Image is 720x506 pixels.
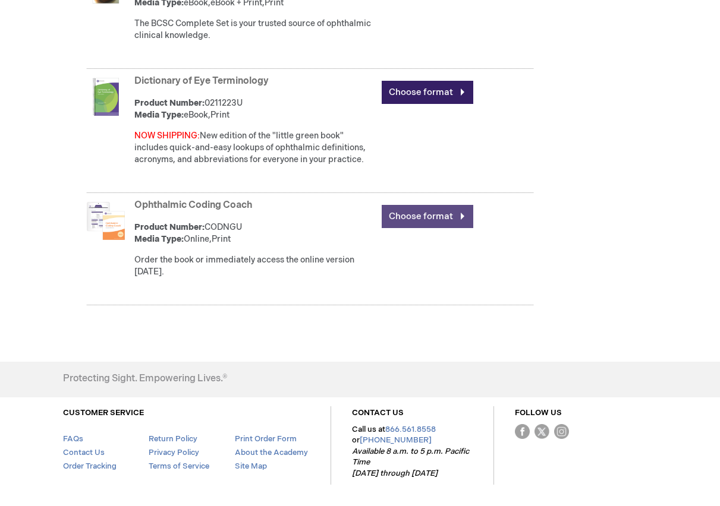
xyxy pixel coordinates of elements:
strong: Media Type: [134,110,184,120]
a: CUSTOMER SERVICE [63,408,144,418]
strong: Media Type: [134,234,184,244]
a: [PHONE_NUMBER] [360,435,432,445]
div: The BCSC Complete Set is your trusted source of ophthalmic clinical knowledge. [134,18,376,42]
a: CONTACT US [352,408,404,418]
a: FOLLOW US [515,408,562,418]
a: About the Academy [235,448,308,457]
a: Choose format [382,81,473,104]
img: 0211223u_57.png [87,78,125,116]
div: Order the book or immediately access the online version [DATE]. [134,254,376,278]
p: Call us at or [352,424,473,479]
a: Order Tracking [63,461,117,471]
a: Terms of Service [149,461,209,471]
a: Dictionary of Eye Terminology [134,75,269,87]
em: Available 8 a.m. to 5 p.m. Pacific Time [DATE] through [DATE] [352,447,469,478]
div: 0211223U eBook,Print [134,97,376,121]
a: Print Order Form [235,434,297,444]
a: 866.561.8558 [385,425,436,434]
img: codngu_60.png [87,202,125,240]
a: Ophthalmic Coding Coach [134,200,252,211]
strong: Product Number: [134,222,205,232]
a: Site Map [235,461,267,471]
a: Contact Us [63,448,105,457]
img: instagram [554,424,569,439]
a: Privacy Policy [149,448,199,457]
img: Twitter [535,424,549,439]
strong: Product Number: [134,98,205,108]
a: FAQs [63,434,83,444]
div: New edition of the "little green book" includes quick-and-easy lookups of ophthalmic definitions,... [134,130,376,166]
a: Choose format [382,205,473,228]
img: Facebook [515,424,530,439]
div: CODNGU Online,Print [134,222,376,245]
h4: Protecting Sight. Empowering Lives.® [63,374,227,384]
font: NOW SHIPPING: [134,131,200,141]
a: Return Policy [149,434,197,444]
